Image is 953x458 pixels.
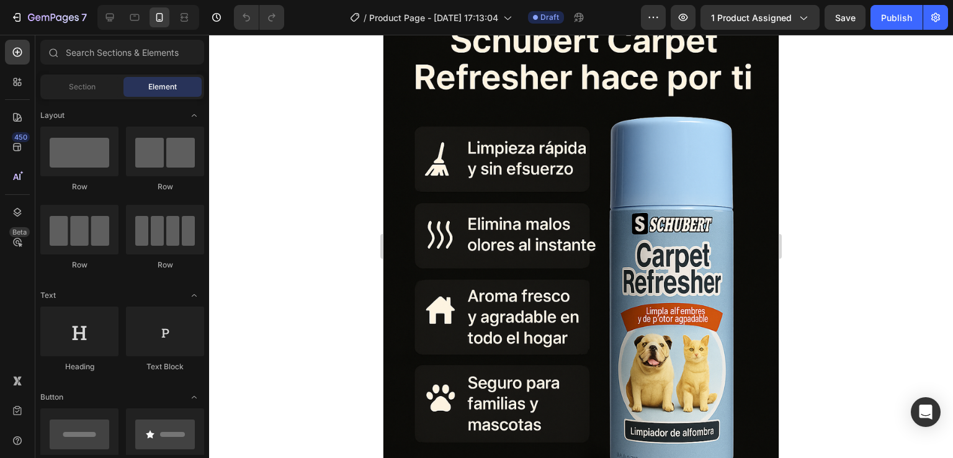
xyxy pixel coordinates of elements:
[40,392,63,403] span: Button
[40,290,56,301] span: Text
[81,10,87,25] p: 7
[881,11,912,24] div: Publish
[711,11,792,24] span: 1 product assigned
[835,12,856,23] span: Save
[40,110,65,121] span: Layout
[69,81,96,92] span: Section
[184,387,204,407] span: Toggle open
[364,11,367,24] span: /
[126,259,204,271] div: Row
[12,132,30,142] div: 450
[40,40,204,65] input: Search Sections & Elements
[126,181,204,192] div: Row
[825,5,866,30] button: Save
[870,5,923,30] button: Publish
[148,81,177,92] span: Element
[5,5,92,30] button: 7
[40,259,119,271] div: Row
[40,181,119,192] div: Row
[184,285,204,305] span: Toggle open
[9,227,30,237] div: Beta
[383,35,779,458] iframe: Design area
[911,397,941,427] div: Open Intercom Messenger
[234,5,284,30] div: Undo/Redo
[540,12,559,23] span: Draft
[700,5,820,30] button: 1 product assigned
[126,361,204,372] div: Text Block
[184,106,204,125] span: Toggle open
[369,11,498,24] span: Product Page - [DATE] 17:13:04
[40,361,119,372] div: Heading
